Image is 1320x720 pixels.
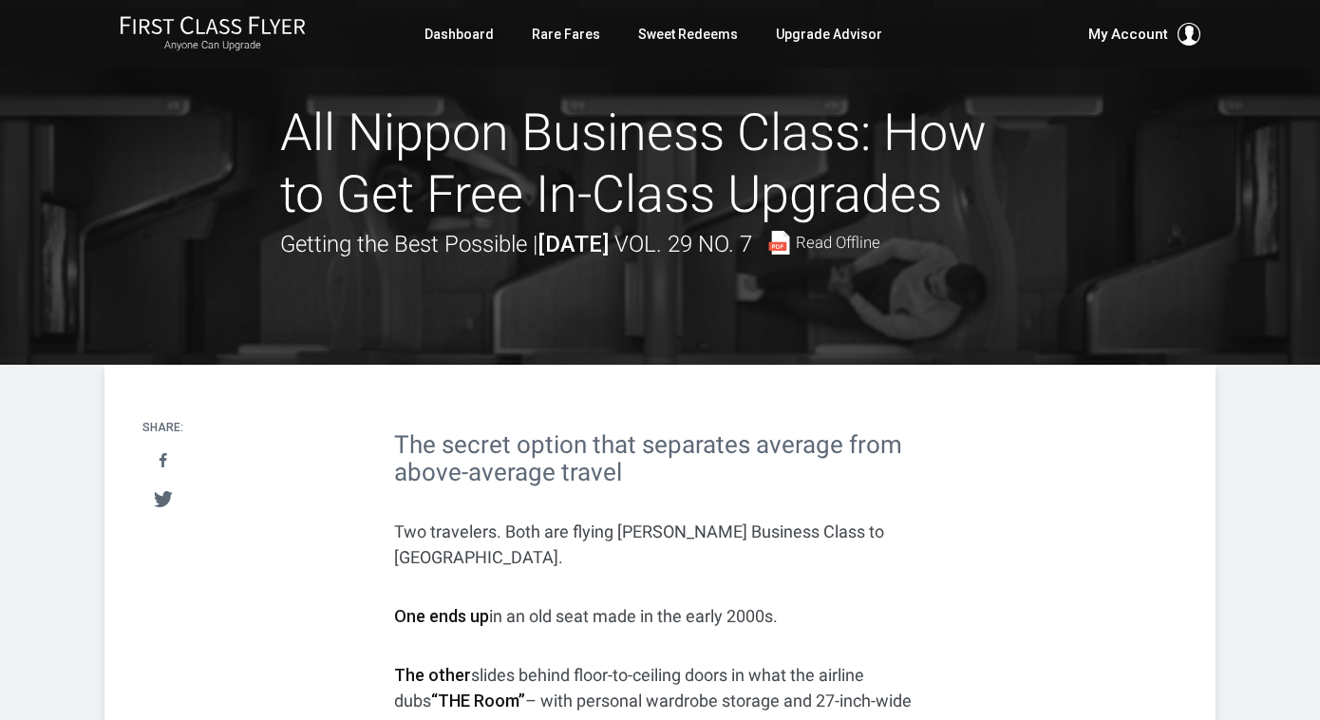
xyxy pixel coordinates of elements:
p: Two travelers. Both are flying [PERSON_NAME] Business Class to [GEOGRAPHIC_DATA]. [394,519,926,570]
a: Upgrade Advisor [776,17,882,51]
strong: [DATE] [537,231,609,257]
a: Sweet Redeems [638,17,738,51]
span: My Account [1088,23,1168,46]
h2: The secret option that separates average from above-average travel [394,431,926,485]
a: Tweet [143,482,182,517]
span: Read Offline [796,235,880,251]
a: Rare Fares [532,17,600,51]
a: First Class FlyerAnyone Can Upgrade [120,15,306,53]
strong: The other [394,665,471,685]
img: pdf-file.svg [767,231,791,255]
button: My Account [1088,23,1200,46]
strong: “THE Room” [431,691,525,711]
a: Share [143,444,182,479]
span: Vol. 29 No. 7 [614,231,752,257]
div: Getting the Best Possible | [280,226,880,262]
h1: All Nippon Business Class: How to Get Free In-Class Upgrades [280,103,1040,226]
strong: One ends up [394,606,489,626]
img: First Class Flyer [120,15,306,35]
a: Read Offline [767,231,880,255]
a: Dashboard [424,17,494,51]
h4: Share: [142,422,183,434]
p: in an old seat made in the early 2000s. [394,603,926,629]
small: Anyone Can Upgrade [120,39,306,52]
